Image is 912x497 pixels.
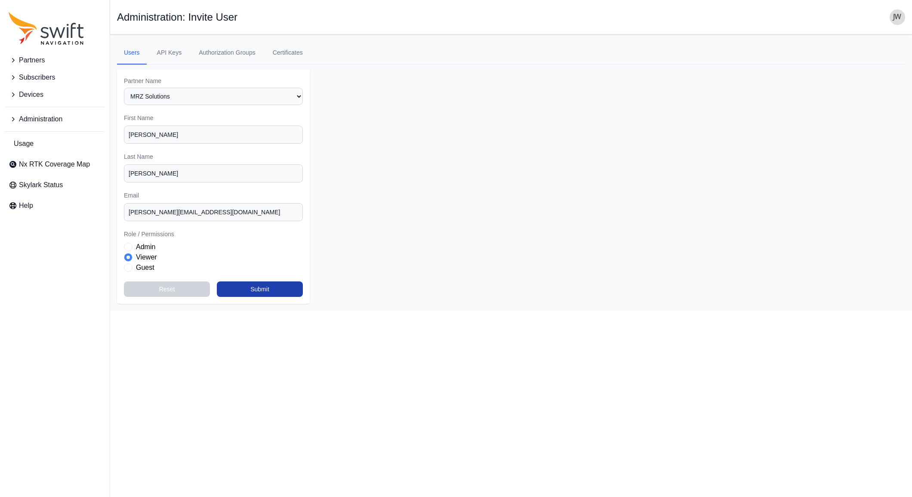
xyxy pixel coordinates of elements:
[266,41,310,65] a: Certificates
[5,176,105,194] a: Skylark Status
[124,114,303,122] label: First Name
[19,180,63,190] span: Skylark Status
[19,201,33,211] span: Help
[150,41,189,65] a: API Keys
[217,281,303,297] button: Submit
[124,242,303,273] div: Role
[19,55,45,65] span: Partners
[890,9,905,25] img: user photo
[5,156,105,173] a: Nx RTK Coverage Map
[19,159,90,170] span: Nx RTK Coverage Map
[192,41,262,65] a: Authorization Groups
[124,126,303,144] input: First Name
[19,114,62,124] span: Administration
[5,69,105,86] button: Subscribers
[5,135,105,152] a: Usage
[136,242,155,252] label: Admin
[136,262,154,273] label: Guest
[124,203,303,221] input: email@address.com
[5,111,105,128] button: Administration
[124,281,210,297] button: Reset
[124,191,303,200] label: Email
[124,88,303,105] select: Partner Name
[124,152,303,161] label: Last Name
[124,77,303,85] label: Partner Name
[5,197,105,214] a: Help
[5,86,105,103] button: Devices
[5,52,105,69] button: Partners
[124,164,303,182] input: Last Name
[136,252,157,262] label: Viewer
[14,139,34,149] span: Usage
[117,41,147,65] a: Users
[19,90,43,100] span: Devices
[117,12,237,22] h1: Administration: Invite User
[19,72,55,83] span: Subscribers
[124,230,303,238] label: Role / Permissions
